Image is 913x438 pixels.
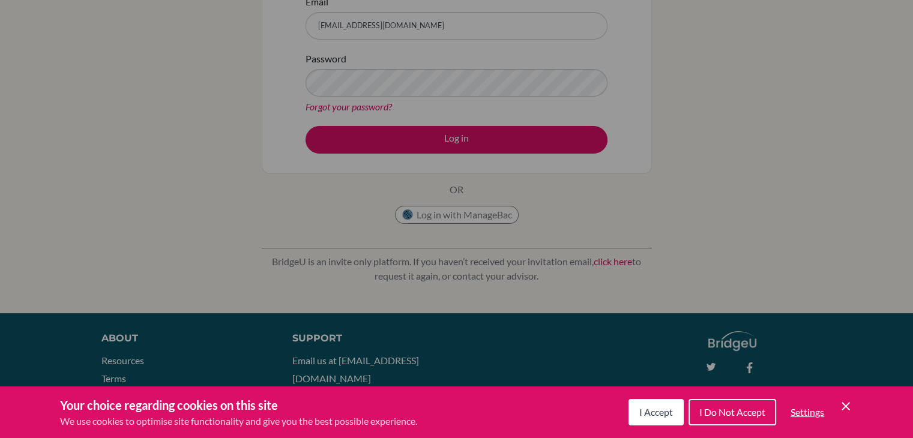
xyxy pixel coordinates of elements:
[839,399,853,413] button: Save and close
[628,399,684,425] button: I Accept
[60,414,417,428] p: We use cookies to optimise site functionality and give you the best possible experience.
[689,399,776,425] button: I Do Not Accept
[699,406,765,418] span: I Do Not Accept
[791,406,824,418] span: Settings
[781,400,834,424] button: Settings
[60,396,417,414] h3: Your choice regarding cookies on this site
[639,406,673,418] span: I Accept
